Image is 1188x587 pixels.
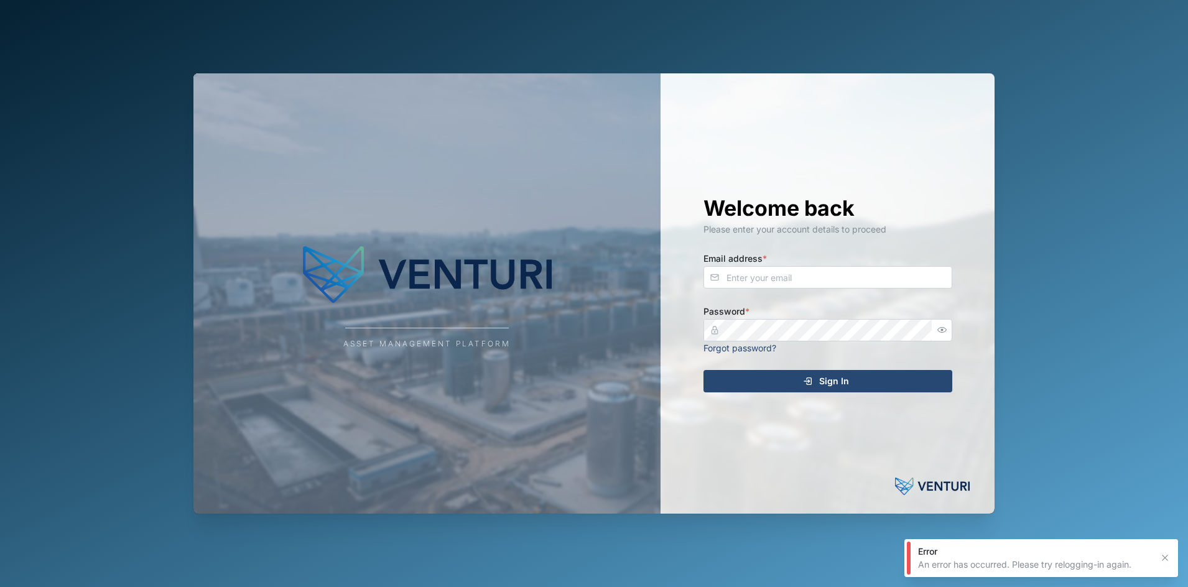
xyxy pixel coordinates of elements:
[918,558,1152,571] div: An error has occurred. Please try relogging-in again.
[703,252,767,266] label: Email address
[918,545,1152,558] div: Error
[303,237,552,312] img: Company Logo
[895,474,970,499] img: Powered by: Venturi
[703,343,776,353] a: Forgot password?
[703,195,952,222] h1: Welcome back
[819,371,849,392] span: Sign In
[703,266,952,289] input: Enter your email
[703,305,749,318] label: Password
[703,223,952,236] div: Please enter your account details to proceed
[703,370,952,392] button: Sign In
[343,338,511,350] div: Asset Management Platform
